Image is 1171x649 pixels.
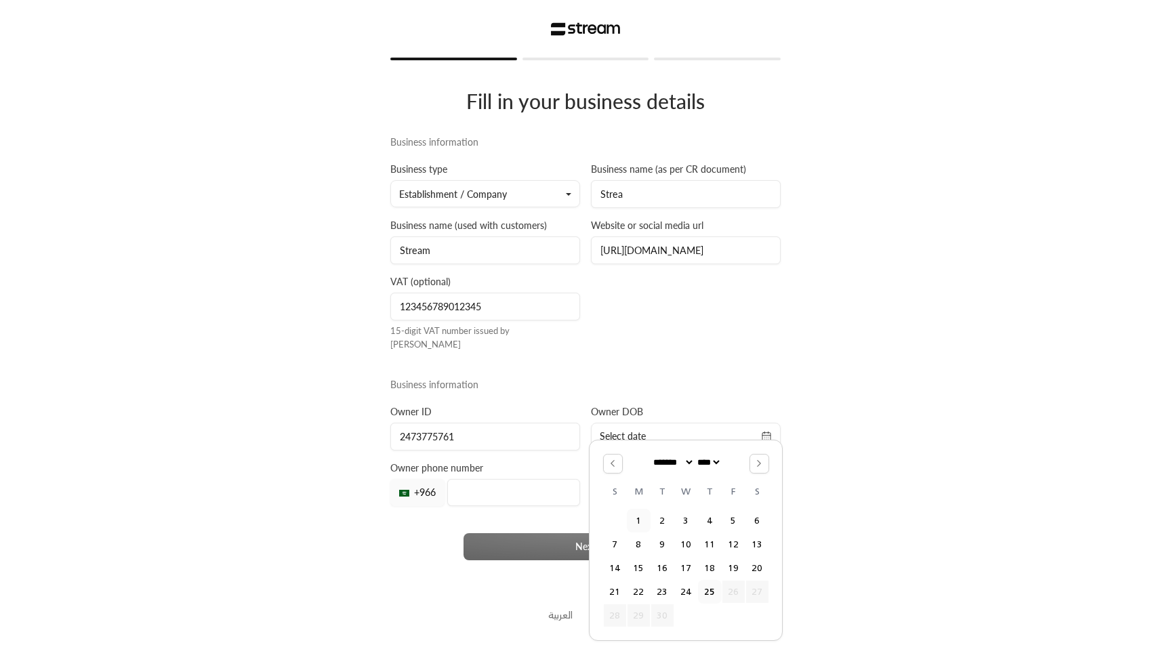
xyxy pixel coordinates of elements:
[746,557,768,579] button: Saturday, September 20th, 2025
[746,533,768,556] button: Saturday, September 13th, 2025
[675,581,697,603] button: Wednesday, September 24th, 2025
[390,88,781,114] div: Fill in your business details
[390,180,580,207] button: Establishment / Company
[699,581,721,603] button: Today, Thursday, September 25th, 2025
[651,484,674,509] th: Tuesday
[628,557,650,579] button: Monday, September 15th, 2025
[600,430,772,443] button: Select date
[604,604,626,627] button: Sunday, September 28th, 2025
[390,219,547,232] label: Business name (used with customers)
[722,484,745,509] th: Friday
[651,604,674,627] button: Tuesday, September 30th, 2025
[603,484,769,627] table: September 2025
[699,509,721,532] button: Thursday, September 4th, 2025
[628,604,650,627] button: Monday, September 29th, 2025
[603,484,627,509] th: Sunday
[390,479,445,506] div: +966
[749,454,769,474] button: Go to the Next Month
[604,533,626,556] button: Sunday, September 7th, 2025
[627,484,651,509] th: Monday
[628,533,650,556] button: Monday, September 8th, 2025
[695,457,722,467] select: Choose the Year
[385,135,786,149] div: Business information
[675,533,697,556] button: Wednesday, September 10th, 2025
[651,533,674,556] button: Tuesday, September 9th, 2025
[385,378,786,392] div: Business information
[591,163,746,176] label: Business name (as per CR document)
[722,557,745,579] button: Friday, September 19th, 2025
[600,430,646,443] span: Select date
[591,219,703,232] label: Website or social media url
[675,509,697,532] button: Wednesday, September 3rd, 2025
[390,275,451,289] label: VAT (optional)
[390,163,447,176] label: Business type
[628,581,650,603] button: Monday, September 22nd, 2025
[548,602,573,627] a: العربية
[675,557,697,579] button: Wednesday, September 17th, 2025
[674,484,698,509] th: Wednesday
[603,454,623,474] button: Go to the Previous Month
[591,405,643,419] label: Owner DOB
[745,484,769,509] th: Saturday
[698,484,722,509] th: Thursday
[699,557,721,579] button: Thursday, September 18th, 2025
[551,22,621,36] img: Stream Logo
[390,324,580,351] div: 15-digit VAT number issued by [PERSON_NAME]
[604,581,626,603] button: Sunday, September 21st, 2025
[746,581,768,603] button: Saturday, September 27th, 2025
[722,533,745,556] button: Friday, September 12th, 2025
[651,457,695,467] select: Choose the Month
[628,509,650,532] button: Monday, September 1st, 2025
[722,509,745,532] button: Friday, September 5th, 2025
[390,405,432,419] label: Owner ID
[722,581,745,603] button: Friday, September 26th, 2025
[390,461,483,475] label: Owner phone number
[699,533,721,556] button: Thursday, September 11th, 2025
[651,557,674,579] button: Tuesday, September 16th, 2025
[651,509,674,532] button: Tuesday, September 2nd, 2025
[604,557,626,579] button: Sunday, September 14th, 2025
[651,581,674,603] button: Tuesday, September 23rd, 2025
[746,509,768,532] button: Saturday, September 6th, 2025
